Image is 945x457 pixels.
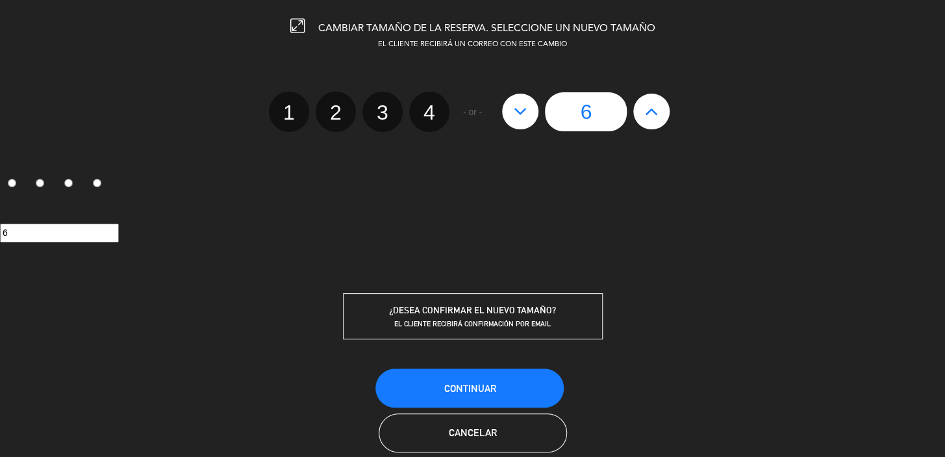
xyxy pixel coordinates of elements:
[8,179,16,187] input: 1
[269,92,309,132] label: 1
[318,23,655,34] span: CAMBIAR TAMAÑO DE LA RESERVA. SELECCIONE UN NUEVO TAMAÑO
[36,179,44,187] input: 2
[375,369,564,408] button: Continuar
[85,173,114,195] label: 4
[444,383,496,394] span: Continuar
[449,427,497,438] span: Cancelar
[378,41,567,48] span: EL CLIENTE RECIBIRÁ UN CORREO CON ESTE CAMBIO
[57,173,86,195] label: 3
[463,105,483,120] span: - or -
[362,92,403,132] label: 3
[93,179,101,187] input: 4
[29,173,57,195] label: 2
[389,305,556,315] span: ¿DESEA CONFIRMAR EL NUEVO TAMAÑO?
[379,413,567,452] button: Cancelar
[64,179,73,187] input: 3
[316,92,356,132] label: 2
[409,92,449,132] label: 4
[394,319,551,328] span: EL CLIENTE RECIBIRÁ CONFIRMACIÓN POR EMAIL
